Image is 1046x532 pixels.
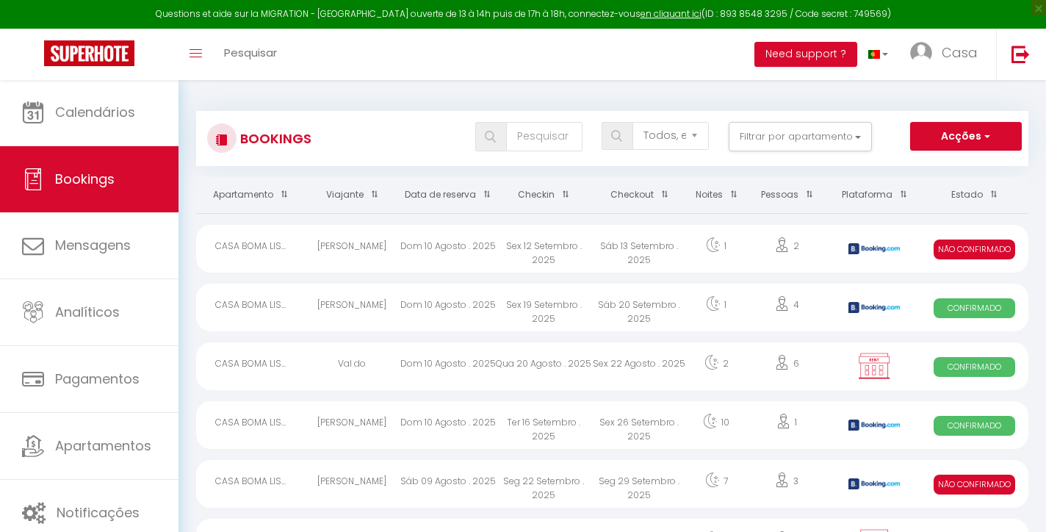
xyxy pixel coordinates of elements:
a: Pesquisar [213,29,288,80]
span: Notificações [57,503,140,522]
th: Sort by guest [304,177,400,213]
span: Analíticos [55,303,120,321]
th: Sort by checkout [591,177,687,213]
button: Filtrar por apartamento [729,122,873,151]
th: Sort by checkin [496,177,591,213]
span: Pagamentos [55,370,140,388]
h3: Bookings [237,122,311,155]
img: ... [910,42,932,64]
th: Sort by nights [688,177,746,213]
th: Sort by booking date [400,177,496,213]
a: en cliquant ici [641,7,701,20]
th: Sort by people [746,177,829,213]
span: Apartamentos [55,436,151,455]
th: Sort by channel [829,177,920,213]
img: Super Booking [44,40,134,66]
span: Calendários [55,103,135,121]
th: Sort by rentals [196,177,304,213]
img: logout [1011,45,1030,63]
th: Sort by status [920,177,1028,213]
span: Casa [942,43,978,62]
a: ... Casa [899,29,996,80]
button: Need support ? [754,42,857,67]
span: Bookings [55,170,115,188]
span: Pesquisar [224,45,277,60]
span: Mensagens [55,236,131,254]
button: Acções [910,122,1022,151]
input: Pesquisar [506,122,582,151]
